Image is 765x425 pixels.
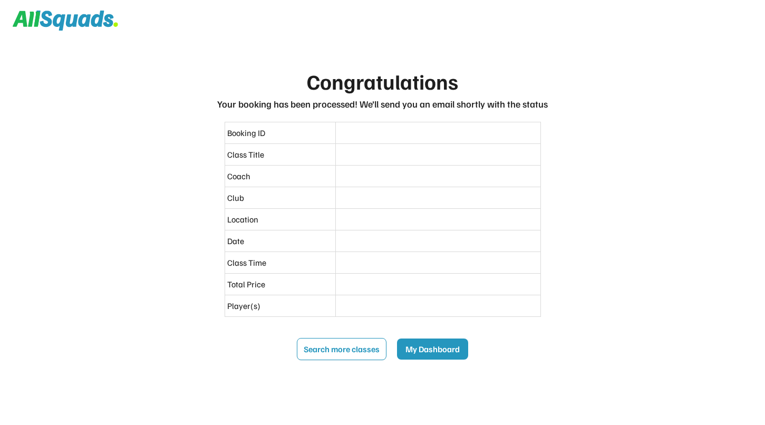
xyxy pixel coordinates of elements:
button: Search more classes [297,338,386,360]
div: Total Price [227,278,333,291]
div: Date [227,235,333,247]
div: Your booking has been processed! We’ll send you an email shortly with the status [217,97,548,111]
button: My Dashboard [397,339,468,360]
div: Coach [227,170,333,182]
div: Booking ID [227,127,333,139]
div: Player(s) [227,300,333,312]
div: Congratulations [307,65,458,97]
div: Class Title [227,148,333,161]
div: Class Time [227,256,333,269]
img: Squad%20Logo.svg [13,11,118,31]
div: Location [227,213,333,226]
div: Club [227,191,333,204]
